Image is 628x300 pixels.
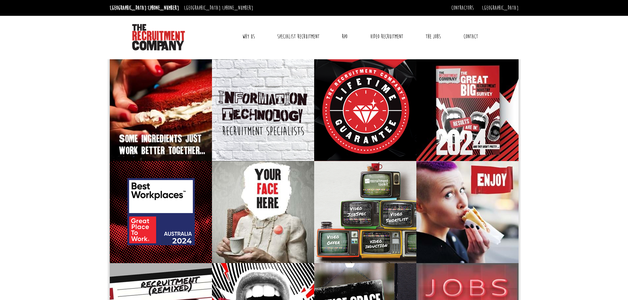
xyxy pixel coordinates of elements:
[222,4,253,12] a: [PHONE_NUMBER]
[237,28,260,45] a: Why Us
[132,24,185,50] img: The Recruitment Company
[459,28,483,45] a: Contact
[272,28,324,45] a: Specialist Recruitment
[148,4,179,12] a: [PHONE_NUMBER]
[337,28,352,45] a: RPO
[421,28,446,45] a: The Jobs
[482,4,519,12] a: [GEOGRAPHIC_DATA]
[451,4,474,12] a: Contractors
[365,28,408,45] a: Video Recruitment
[182,3,255,13] li: [GEOGRAPHIC_DATA]:
[108,3,181,13] li: [GEOGRAPHIC_DATA]:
